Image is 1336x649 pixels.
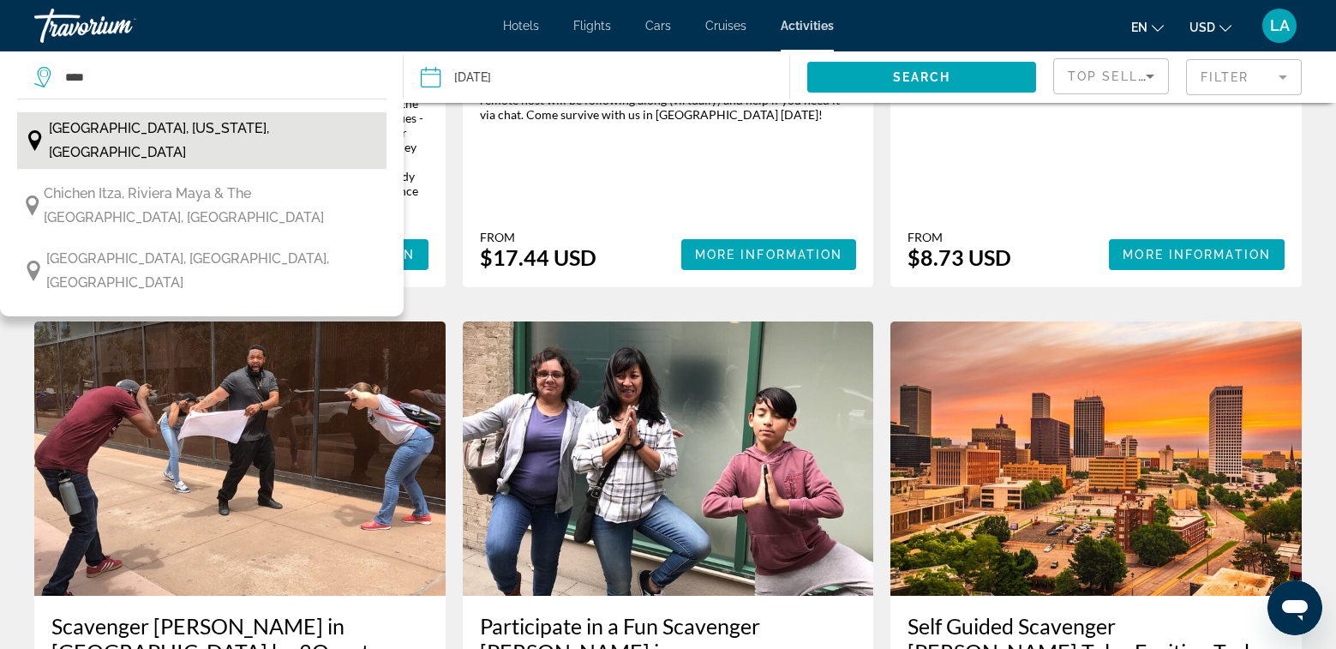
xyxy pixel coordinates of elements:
a: Travorium [34,3,206,48]
a: Cars [645,19,671,33]
button: Change currency [1189,15,1231,39]
button: More Information [681,239,857,270]
button: More Information [1109,239,1285,270]
mat-select: Sort by [1068,66,1154,87]
a: Activities [781,19,834,33]
a: Cruises [705,19,746,33]
span: LA [1270,17,1290,34]
span: More Information [1123,248,1271,261]
button: Change language [1131,15,1164,39]
span: en [1131,21,1147,34]
button: Filter [1186,58,1302,96]
button: Chichen Itza, Riviera Maya & the [GEOGRAPHIC_DATA], [GEOGRAPHIC_DATA] [17,177,386,234]
iframe: Button to launch messaging window [1267,580,1322,635]
img: f1.jpg [34,321,446,596]
button: [GEOGRAPHIC_DATA], [GEOGRAPHIC_DATA], [GEOGRAPHIC_DATA] [17,243,386,299]
span: More Information [695,248,843,261]
a: Hotels [503,19,539,33]
span: Top Sellers [1068,69,1165,83]
div: $8.73 USD [908,244,1011,270]
span: [GEOGRAPHIC_DATA], [US_STATE], [GEOGRAPHIC_DATA] [49,117,378,165]
span: [GEOGRAPHIC_DATA], [GEOGRAPHIC_DATA], [GEOGRAPHIC_DATA] [46,247,378,295]
a: Flights [573,19,611,33]
span: Chichen Itza, Riviera Maya & the [GEOGRAPHIC_DATA], [GEOGRAPHIC_DATA] [44,182,378,230]
button: Search [807,62,1036,93]
div: From [908,230,1011,244]
button: Date: May 15, 2026 [421,51,789,103]
img: e9.jpg [890,321,1302,596]
div: $17.44 USD [480,244,596,270]
div: From [480,230,596,244]
span: Search [893,70,951,84]
img: 06.jpg [463,321,874,596]
button: [GEOGRAPHIC_DATA], [US_STATE], [GEOGRAPHIC_DATA] [17,112,386,169]
span: USD [1189,21,1215,34]
button: User Menu [1257,8,1302,44]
